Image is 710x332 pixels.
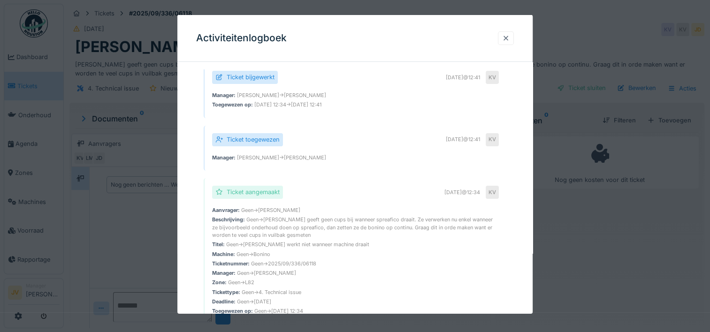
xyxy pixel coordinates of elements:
span: Geen → 4. Technical issue [240,289,301,295]
div: [DATE] @ 12:41 [446,136,480,143]
span: Geen → [PERSON_NAME] werkt niet wanneer machine draait [225,241,369,248]
span: [PERSON_NAME] → [PERSON_NAME] [236,92,326,98]
h3: Activiteitenlogboek [196,32,287,44]
span: Geen → [PERSON_NAME] geeft geen cups bij wanneer spreafico draait. Ze verwerken nu enkel wanneer ... [212,216,493,238]
div: Ticket toegewezen [227,135,280,144]
strong: Manager : [212,270,236,276]
span: Geen → [DATE] 12:34 [253,308,303,314]
span: Geen → 2025/09/336/06118 [250,260,316,267]
strong: Beschrijving : [212,216,245,223]
strong: Toegewezen op : [212,308,253,314]
span: Geen → [DATE] [236,298,271,305]
strong: Tickettype : [212,289,240,295]
strong: Zone : [212,279,227,286]
span: Geen → [PERSON_NAME] [236,270,296,276]
span: [PERSON_NAME] → [PERSON_NAME] [236,154,326,160]
div: KV [486,133,499,146]
span: Geen → [PERSON_NAME] [240,207,300,213]
strong: Machine : [212,250,235,257]
div: [DATE] @ 12:34 [444,189,480,196]
span: Geen → Bonino [235,250,270,257]
span: Geen → L82 [227,279,254,286]
strong: Titel : [212,241,225,248]
strong: Manager : [212,92,236,98]
div: [DATE] @ 12:41 [446,74,480,81]
div: Ticket bijgewerkt [227,73,275,82]
strong: Toegewezen op : [212,101,253,108]
strong: Ticketnummer : [212,260,250,267]
strong: Aanvrager : [212,207,240,213]
strong: Deadline : [212,298,236,305]
div: KV [486,186,499,199]
div: Ticket aangemaakt [227,188,280,196]
div: KV [486,71,499,84]
span: [DATE] 12:34 → [DATE] 12:41 [253,101,321,108]
strong: Manager : [212,154,236,160]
